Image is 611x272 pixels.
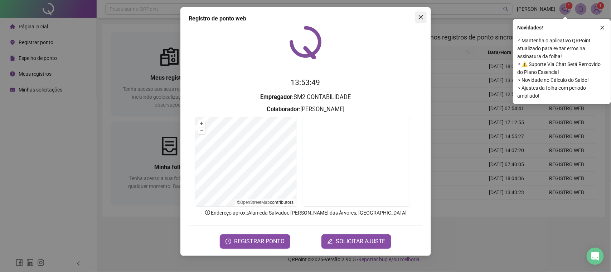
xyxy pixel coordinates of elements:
[587,248,604,265] div: Open Intercom Messenger
[198,120,205,127] button: +
[600,25,605,30] span: close
[415,11,427,23] button: Close
[517,76,607,84] span: ⚬ Novidade no Cálculo do Saldo!
[418,14,424,20] span: close
[237,200,295,205] li: © contributors.
[204,209,211,216] span: info-circle
[517,24,543,32] span: Novidades !
[517,37,607,60] span: ⚬ Mantenha o aplicativo QRPoint atualizado para evitar erros na assinatura da folha!
[267,106,299,113] strong: Colaborador
[336,237,385,246] span: SOLICITAR AJUSTE
[321,234,391,249] button: editSOLICITAR AJUSTE
[291,78,320,87] time: 13:53:49
[327,239,333,244] span: edit
[189,93,422,102] h3: : SM2 CONTABILIDADE
[290,26,322,59] img: QRPoint
[220,234,290,249] button: REGISTRAR PONTO
[226,239,231,244] span: clock-circle
[234,237,285,246] span: REGISTRAR PONTO
[189,14,422,23] div: Registro de ponto web
[517,60,607,76] span: ⚬ ⚠️ Suporte Via Chat Será Removido do Plano Essencial
[198,127,205,134] button: –
[189,105,422,114] h3: : [PERSON_NAME]
[260,94,292,100] strong: Empregador
[240,200,270,205] a: OpenStreetMap
[517,84,607,100] span: ⚬ Ajustes da folha com período ampliado!
[189,209,422,217] p: Endereço aprox. : Alameda Salvador, [PERSON_NAME] das Árvores, [GEOGRAPHIC_DATA]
